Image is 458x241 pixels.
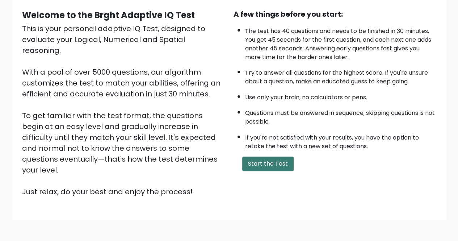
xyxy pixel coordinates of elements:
li: Try to answer all questions for the highest score. If you're unsure about a question, make an edu... [245,65,436,86]
li: Questions must be answered in sequence; skipping questions is not possible. [245,105,436,126]
li: If you're not satisfied with your results, you have the option to retake the test with a new set ... [245,130,436,151]
b: Welcome to the Brght Adaptive IQ Test [22,9,195,21]
div: A few things before you start: [234,9,436,20]
li: The test has 40 questions and needs to be finished in 30 minutes. You get 45 seconds for the firs... [245,23,436,62]
div: This is your personal adaptive IQ Test, designed to evaluate your Logical, Numerical and Spatial ... [22,23,225,197]
button: Start the Test [242,157,294,171]
li: Use only your brain, no calculators or pens. [245,90,436,102]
